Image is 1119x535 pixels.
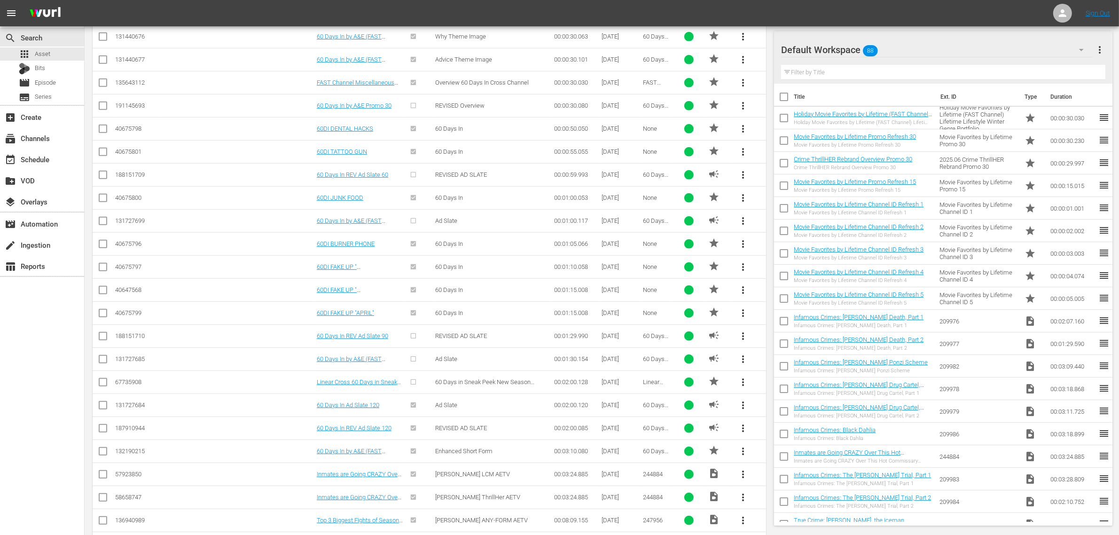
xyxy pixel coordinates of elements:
button: more_vert [732,187,754,209]
span: REVISED AD SLATE [435,425,487,432]
button: more_vert [732,48,754,71]
a: Inmates are Going CRAZY Over This Hot Commissary Commodity [794,449,904,463]
span: Bits [35,63,45,73]
div: 00:00:30.101 [554,56,599,63]
div: 191145693 [115,102,160,109]
span: Promo [1025,225,1036,236]
button: more_vert [732,325,754,347]
img: ans4CAIJ8jUAAAAAAAAAAAAAAAAAAAAAAAAgQb4GAAAAAAAAAAAAAAAAAAAAAAAAJMjXAAAAAAAAAAAAAAAAAAAAAAAAgAT5G... [23,2,68,24]
span: more_vert [737,261,749,273]
a: 60 Days In Ad Slate 120 [317,401,379,409]
span: more_vert [737,169,749,181]
span: reorder [1098,134,1110,146]
div: 00:00:30.063 [554,33,599,40]
td: 00:00:03.003 [1047,242,1098,265]
a: Infamous Crimes: [PERSON_NAME] Ponzi Scheme [794,359,928,366]
span: PROMO [708,260,720,272]
button: more_vert [732,486,754,509]
a: Movie Favorites by Lifetime Channel ID Refresh 2 [794,223,923,230]
span: Video [1025,428,1036,440]
div: [DATE] [602,217,640,224]
button: more_vert [732,141,754,163]
td: 00:00:30.230 [1047,129,1098,152]
span: reorder [1098,383,1110,394]
div: [DATE] [602,148,640,155]
a: Infamous Crimes: The [PERSON_NAME] Trial, Part 1 [794,472,931,479]
div: [DATE] [602,240,640,247]
span: 60 Days In [435,148,463,155]
button: more_vert [732,463,754,486]
th: Ext. ID [935,84,1019,110]
span: Linear Cross 60 Days in Sneak Peek New Season Thursdays and Stream on AE APP 120 [643,378,670,456]
span: Promo [1025,293,1036,304]
span: PROMO [708,307,720,318]
div: [DATE] [602,425,640,432]
span: Overview 60 Days In Cross Channel [435,79,529,86]
span: more_vert [737,330,749,342]
div: [DATE] [602,309,640,316]
td: 00:03:18.899 [1047,423,1098,445]
div: 00:01:10.058 [554,263,599,270]
td: 00:00:30.030 [1047,107,1098,129]
span: more_vert [737,423,749,434]
div: 00:02:00.120 [554,401,599,409]
span: AD [708,353,720,364]
span: reorder [1098,270,1110,281]
th: Duration [1045,84,1101,110]
td: 00:00:15.015 [1047,174,1098,197]
span: 60 Days In by A&E Ad Slate 60 [643,171,668,199]
span: Video [1025,406,1036,417]
span: PROMO [708,76,720,87]
a: Crime ThrillHER Rebrand Overview Promo 30 [794,156,912,163]
span: reorder [1098,338,1110,349]
div: Holiday Movie Favorites by Lifetime (FAST Channel) Lifetime Lifestyle Winter Genre Portfolio [794,119,932,126]
div: Movie Favorites by Lifetime Channel ID Refresh 3 [794,255,923,261]
div: 00:01:30.154 [554,355,599,362]
td: 00:03:11.725 [1047,400,1098,423]
button: more_vert [732,348,754,370]
div: [DATE] [602,102,640,109]
a: Inmates are Going CRAZY Over This Hot Commissary Commodity [317,471,401,492]
div: None [643,286,670,293]
button: more_vert [732,25,754,48]
span: more_vert [737,54,749,65]
span: reorder [1098,112,1110,123]
span: menu [6,8,17,19]
div: 131727684 [115,401,160,409]
a: Infamous Crimes: [PERSON_NAME] Drug Cartel, Part 2 [794,404,924,418]
a: Sign Out [1086,9,1110,17]
span: Asset [35,49,50,59]
span: more_vert [737,492,749,503]
td: 209979 [936,400,1021,423]
div: [DATE] [602,378,640,386]
span: Episode [19,77,30,88]
span: reorder [1098,428,1110,439]
span: more_vert [737,469,749,480]
a: Movie Favorites by Lifetime Channel ID Refresh 4 [794,268,923,275]
div: Infamous Crimes: [PERSON_NAME] Death, Part 2 [794,345,923,351]
span: Series [19,92,30,103]
span: Channels [5,133,16,144]
div: 00:01:15.008 [554,286,599,293]
div: 131440677 [115,56,160,63]
div: 00:01:00.053 [554,194,599,201]
td: 00:00:29.997 [1047,152,1098,174]
a: Infamous Crimes: The [PERSON_NAME] Trial, Part 2 [794,494,931,501]
a: Movie Favorites by Lifetime Promo Refresh 30 [794,133,916,140]
span: Promo [1025,180,1036,191]
td: 244884 [936,445,1021,468]
a: 60DI BURNER PHONE [317,240,375,247]
td: 00:03:18.868 [1047,378,1098,400]
a: Holiday Movie Favorites by Lifetime (FAST Channel) Lifetime Lifestyle Winter Genre Portfolio [794,110,932,125]
span: more_vert [737,77,749,88]
span: Ingestion [5,240,16,251]
span: reorder [1098,315,1110,326]
div: [DATE] [602,33,640,40]
a: 60 Days In REV Ad Slate 90 [317,332,388,339]
span: AD [708,214,720,226]
div: None [643,263,670,270]
span: 60 Days In [435,309,463,316]
a: Movie Favorites by Lifetime Channel ID Refresh 5 [794,291,923,298]
div: 00:01:00.117 [554,217,599,224]
div: None [643,148,670,155]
